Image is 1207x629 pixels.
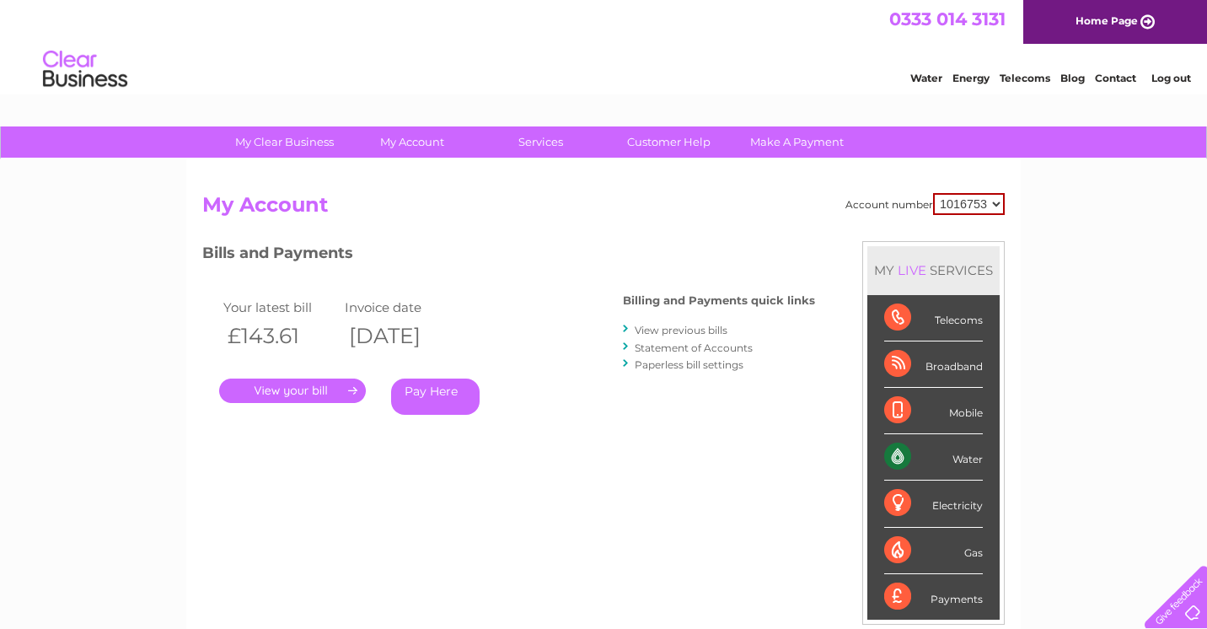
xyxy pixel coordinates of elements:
a: Telecoms [1000,72,1050,84]
th: £143.61 [219,319,341,353]
h2: My Account [202,193,1005,225]
div: Gas [884,528,983,574]
h4: Billing and Payments quick links [623,294,815,307]
a: Contact [1095,72,1136,84]
div: Account number [845,193,1005,215]
td: Invoice date [341,296,462,319]
a: Statement of Accounts [635,341,753,354]
div: MY SERVICES [867,246,1000,294]
div: Telecoms [884,295,983,341]
a: My Account [343,126,482,158]
div: Mobile [884,388,983,434]
div: Payments [884,574,983,620]
a: 0333 014 3131 [889,8,1006,30]
a: Paperless bill settings [635,358,743,371]
td: Your latest bill [219,296,341,319]
a: Log out [1151,72,1191,84]
a: Water [910,72,942,84]
div: LIVE [894,262,930,278]
div: Clear Business is a trading name of Verastar Limited (registered in [GEOGRAPHIC_DATA] No. 3667643... [207,9,1003,82]
a: Blog [1060,72,1085,84]
a: View previous bills [635,324,727,336]
img: logo.png [42,44,128,95]
a: Services [471,126,610,158]
th: [DATE] [341,319,462,353]
div: Electricity [884,481,983,527]
h3: Bills and Payments [202,241,815,271]
div: Water [884,434,983,481]
a: . [219,379,366,403]
a: My Clear Business [215,126,354,158]
div: Broadband [884,341,983,388]
a: Energy [952,72,990,84]
a: Pay Here [391,379,480,415]
a: Customer Help [599,126,738,158]
a: Make A Payment [727,126,866,158]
